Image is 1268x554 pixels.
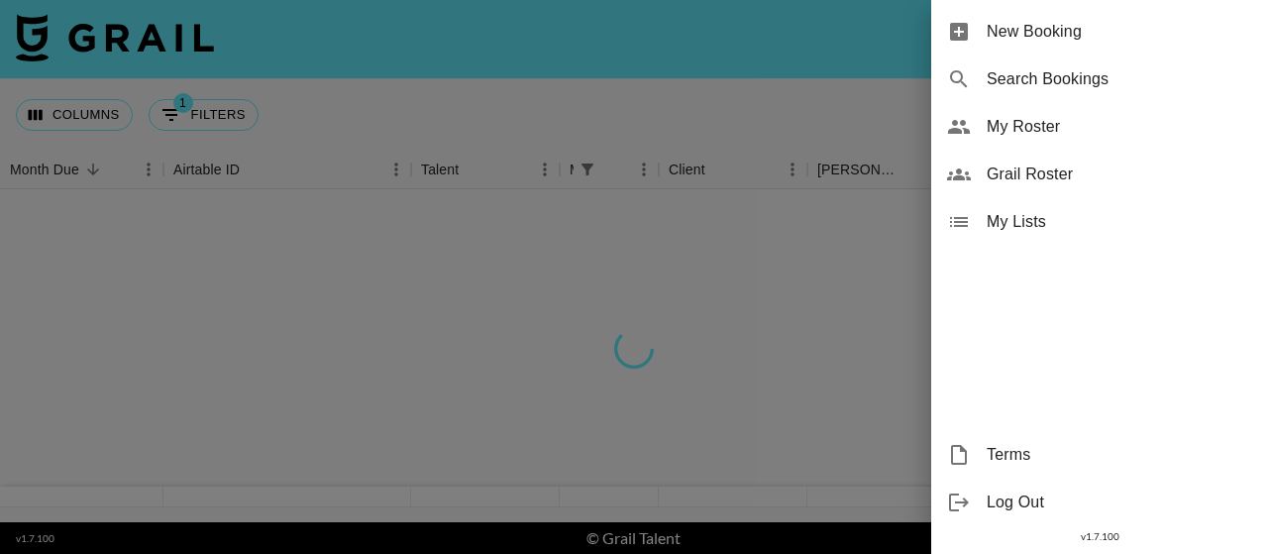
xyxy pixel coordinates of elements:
[931,103,1268,151] div: My Roster
[987,491,1252,514] span: Log Out
[931,8,1268,55] div: New Booking
[931,479,1268,526] div: Log Out
[987,163,1252,186] span: Grail Roster
[931,431,1268,479] div: Terms
[931,151,1268,198] div: Grail Roster
[987,115,1252,139] span: My Roster
[987,210,1252,234] span: My Lists
[987,20,1252,44] span: New Booking
[931,198,1268,246] div: My Lists
[931,526,1268,547] div: v 1.7.100
[931,55,1268,103] div: Search Bookings
[987,443,1252,467] span: Terms
[987,67,1252,91] span: Search Bookings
